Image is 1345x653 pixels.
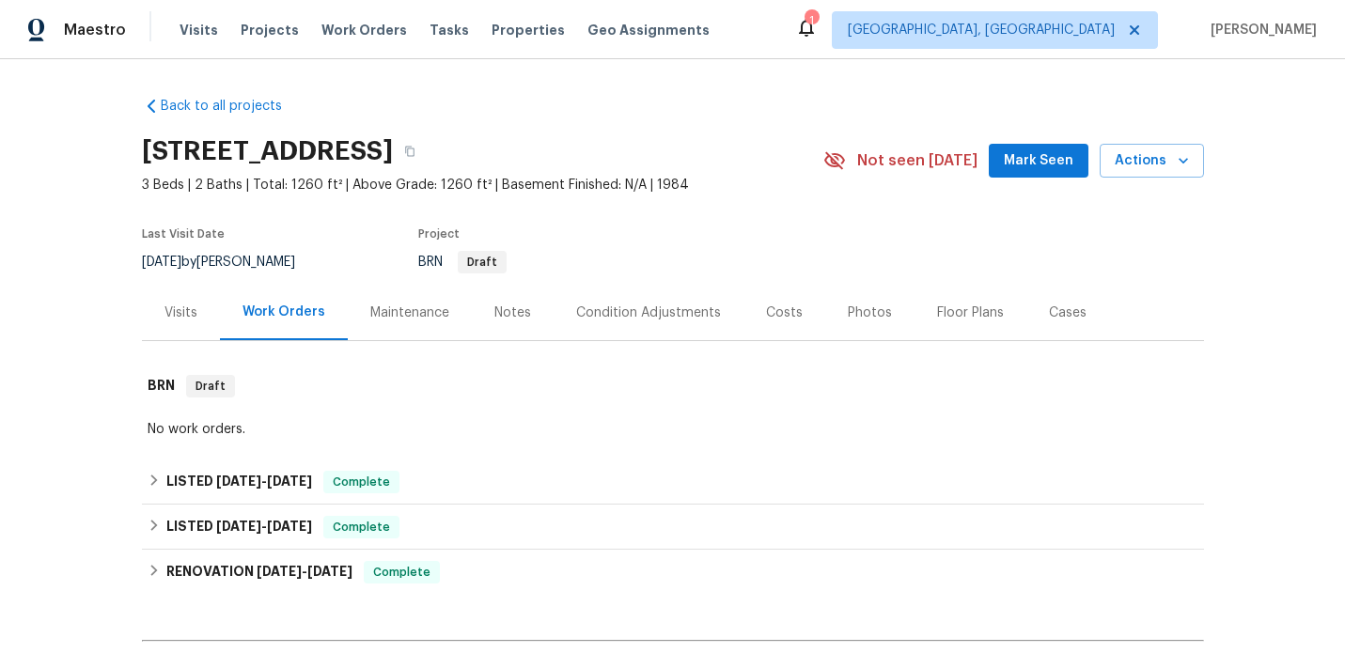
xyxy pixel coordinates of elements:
span: - [216,520,312,533]
span: [DATE] [216,520,261,533]
span: - [257,565,352,578]
span: - [216,474,312,488]
div: LISTED [DATE]-[DATE]Complete [142,459,1204,505]
span: Project [418,228,460,240]
span: Properties [492,21,565,39]
span: Geo Assignments [587,21,710,39]
div: Visits [164,303,197,322]
div: Work Orders [242,303,325,321]
div: Photos [848,303,892,322]
span: [GEOGRAPHIC_DATA], [GEOGRAPHIC_DATA] [848,21,1115,39]
div: Condition Adjustments [576,303,721,322]
div: RENOVATION [DATE]-[DATE]Complete [142,550,1204,595]
div: BRN Draft [142,356,1204,416]
span: Complete [325,473,398,491]
span: Work Orders [321,21,407,39]
h6: BRN [148,375,175,397]
div: Floor Plans [937,303,1004,322]
span: Maestro [64,21,126,39]
span: Complete [325,518,398,536]
span: Not seen [DATE] [857,151,977,170]
h6: LISTED [166,471,312,493]
div: by [PERSON_NAME] [142,251,318,273]
span: 3 Beds | 2 Baths | Total: 1260 ft² | Above Grade: 1260 ft² | Basement Finished: N/A | 1984 [142,176,823,194]
span: [DATE] [257,565,302,578]
button: Mark Seen [989,144,1088,179]
span: Last Visit Date [142,228,225,240]
span: [DATE] [307,565,352,578]
span: BRN [418,256,507,269]
h2: [STREET_ADDRESS] [142,142,393,161]
span: Draft [188,377,233,396]
span: Actions [1115,149,1189,173]
div: No work orders. [148,420,1198,439]
button: Copy Address [393,134,427,168]
a: Back to all projects [142,97,322,116]
div: Maintenance [370,303,449,322]
div: Notes [494,303,531,322]
span: Draft [460,257,505,268]
div: LISTED [DATE]-[DATE]Complete [142,505,1204,550]
span: Tasks [430,23,469,37]
span: Complete [366,563,438,582]
div: Cases [1049,303,1087,322]
span: Visits [180,21,218,39]
span: Mark Seen [1004,149,1073,173]
span: [DATE] [142,256,181,269]
span: Projects [241,21,299,39]
div: Costs [766,303,803,322]
span: [DATE] [267,520,312,533]
h6: RENOVATION [166,561,352,583]
button: Actions [1100,144,1204,179]
h6: LISTED [166,516,312,538]
span: [DATE] [267,474,312,488]
span: [PERSON_NAME] [1203,21,1317,39]
div: 1 [805,11,818,30]
span: [DATE] [216,474,261,488]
